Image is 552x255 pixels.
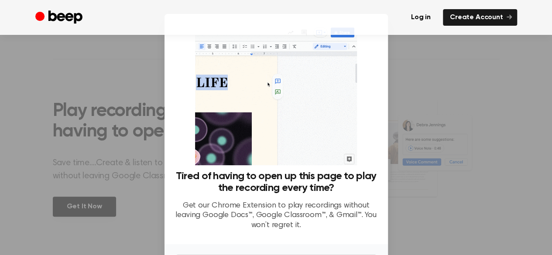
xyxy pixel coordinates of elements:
a: Create Account [443,9,517,26]
a: Log in [404,9,438,26]
h3: Tired of having to open up this page to play the recording every time? [175,170,377,194]
img: Beep extension in action [195,24,357,165]
a: Beep [35,9,85,26]
p: Get our Chrome Extension to play recordings without leaving Google Docs™, Google Classroom™, & Gm... [175,201,377,231]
